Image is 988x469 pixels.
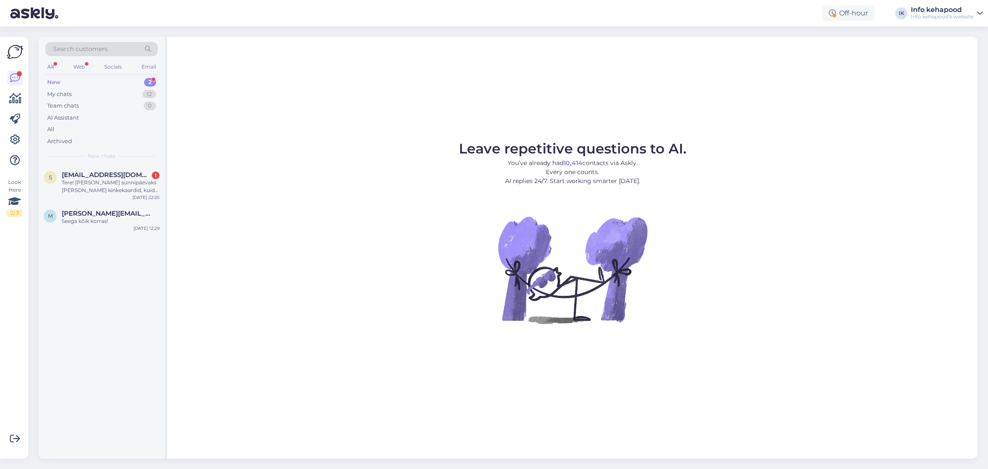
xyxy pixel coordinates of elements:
span: Search customers [53,45,108,54]
span: margarita.klemm@gmail.com [62,210,151,217]
span: s [49,174,52,180]
div: IK [895,7,907,19]
div: Info kehapood's website [911,13,973,20]
div: Web [72,61,87,72]
div: My chats [47,90,72,99]
div: Tere! [PERSON_NAME] sünnipäevaks [PERSON_NAME] kinkekaardid, kuid koodi internetis sisestades see... [62,179,160,194]
span: New chats [88,152,115,160]
div: 1 [152,171,160,179]
div: Team chats [47,102,79,110]
div: Off-hour [822,6,875,21]
div: 2 [144,78,156,87]
b: 10,414 [563,159,582,167]
img: Askly Logo [7,44,23,60]
div: Seega kõik korras! [62,217,160,225]
div: Archived [47,137,72,146]
div: Look Here [7,178,22,217]
span: m [48,213,53,219]
div: All [45,61,55,72]
div: AI Assistant [47,114,79,122]
div: [DATE] 12:29 [133,225,160,231]
div: 2 / 3 [7,209,22,217]
span: sandrasoomets@gmail.com [62,171,151,179]
div: 0 [144,102,156,110]
div: Info kehapood [911,6,973,13]
div: All [47,125,54,134]
div: New [47,78,60,87]
span: Leave repetitive questions to AI. [459,140,687,157]
a: Info kehapoodInfo kehapood's website [911,6,983,20]
div: 12 [142,90,156,99]
div: Email [140,61,158,72]
img: No Chat active [495,192,650,347]
p: You’ve already had contacts via Askly. Every one counts. AI replies 24/7. Start working smarter [... [459,159,687,186]
div: Socials [102,61,123,72]
div: [DATE] 22:25 [133,194,160,201]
